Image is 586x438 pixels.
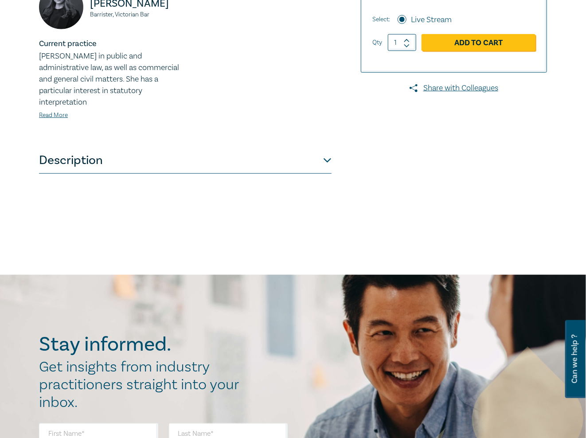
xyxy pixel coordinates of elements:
a: Add to Cart [422,34,535,51]
strong: Current practice [39,39,97,49]
a: Read More [39,111,68,119]
small: Barrister, Victorian Bar [90,12,180,18]
span: Can we help ? [570,325,579,393]
h2: Stay informed. [39,333,248,356]
label: Qty [372,38,382,47]
a: Share with Colleagues [361,82,547,94]
label: Live Stream [411,14,452,26]
span: Select: [372,15,390,24]
button: Description [39,147,332,174]
p: [PERSON_NAME] in public and administrative law, as well as commercial and general civil matters. ... [39,51,180,108]
h2: Get insights from industry practitioners straight into your inbox. [39,358,248,411]
input: 1 [388,34,416,51]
